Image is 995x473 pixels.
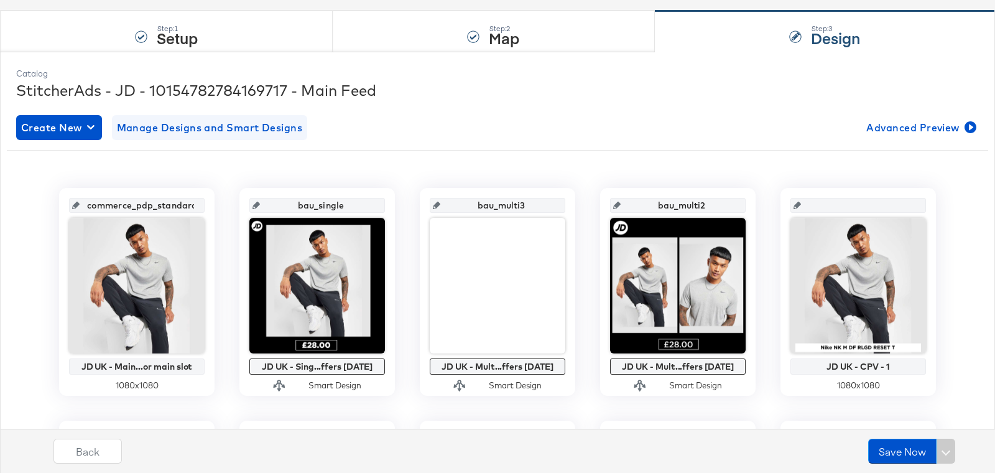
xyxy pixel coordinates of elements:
div: Smart Design [669,380,722,391]
span: Create New [21,119,97,136]
div: 1080 x 1080 [69,380,205,391]
strong: Design [811,27,860,48]
div: StitcherAds - JD - 10154782784169717 - Main Feed [16,80,979,101]
div: Smart Design [308,380,361,391]
button: Save Now [868,439,937,464]
button: Back [53,439,122,464]
button: Advanced Preview [861,115,979,140]
div: JD UK - Sing...ffers [DATE] [252,362,382,372]
strong: Map [489,27,519,48]
div: JD UK - Main...or main slot [72,362,201,372]
span: Manage Designs and Smart Designs [117,119,303,136]
strong: Setup [157,27,198,48]
button: Manage Designs and Smart Designs [112,115,308,140]
button: Create New [16,115,102,140]
div: Smart Design [489,380,542,391]
div: Catalog [16,68,979,80]
div: Step: 2 [489,24,519,33]
span: Advanced Preview [866,119,974,136]
div: Step: 3 [811,24,860,33]
div: JD UK - Mult...ffers [DATE] [433,362,562,372]
div: 1080 x 1080 [790,380,926,391]
div: JD UK - Mult...ffers [DATE] [613,362,743,372]
div: JD UK - CPV - 1 [794,362,923,372]
div: Step: 1 [157,24,198,33]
